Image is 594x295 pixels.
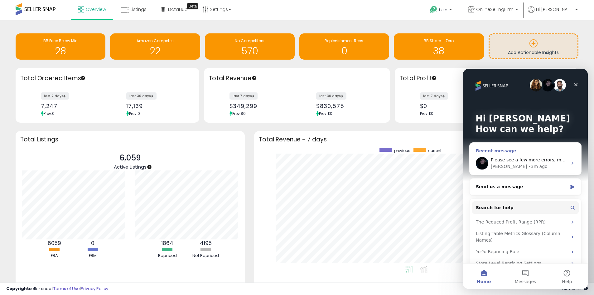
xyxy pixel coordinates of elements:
span: BB Price Below Min [43,38,78,43]
b: 1864 [161,239,173,247]
span: Prev: $0 [232,111,246,116]
span: current [428,148,442,153]
div: Yo-Yo Repricing Rule [9,177,116,189]
a: Privacy Policy [81,286,108,292]
b: 6059 [48,239,61,247]
button: Search for help [9,132,116,145]
div: $830,575 [316,103,379,109]
label: last 30 days [316,92,346,100]
div: Not Repriced [187,253,225,259]
div: Store Level Repricing Settings [9,189,116,200]
span: Active Listings [114,164,147,170]
div: The Reduced Profit Range (RPR) [9,147,116,159]
strong: Copyright [6,286,29,292]
div: $349,299 [229,103,292,109]
span: Search for help [13,135,51,142]
div: Tooltip anchor [431,75,437,81]
div: FBM [74,253,112,259]
h3: Total Listings [20,137,240,142]
span: DataHub [168,6,188,12]
a: Add Actionable Insights [490,34,577,58]
a: Terms of Use [53,286,80,292]
button: Messages [41,195,83,220]
a: No Competitors 570 [205,33,295,60]
a: Help [425,1,458,20]
a: Hi [PERSON_NAME] [528,6,578,20]
h3: Total Revenue - 7 days [259,137,574,142]
span: BB Share = Zero [424,38,454,43]
h3: Total Revenue [209,74,385,83]
button: Help [83,195,125,220]
span: Prev: $0 [319,111,332,116]
b: 4195 [200,239,212,247]
div: Repriced [149,253,186,259]
div: Send us a message [6,109,118,126]
h3: Total Ordered Items [20,74,195,83]
b: 0 [91,239,94,247]
div: FBA [36,253,73,259]
h1: 38 [397,46,481,56]
iframe: Intercom live chat [463,69,588,289]
a: BB Share = Zero 38 [394,33,484,60]
a: BB Price Below Min 28 [16,33,105,60]
span: OnlineSellingFirm [476,6,514,12]
div: Store Level Repricing Settings [13,191,104,198]
div: 7,247 [41,103,103,109]
span: Home [14,210,28,215]
span: Amazon Competes [137,38,174,43]
h1: 28 [19,46,102,56]
span: Prev: 0 [129,111,140,116]
span: Prev: $0 [420,111,433,116]
h1: 22 [113,46,197,56]
div: Close [107,10,118,21]
span: Listings [130,6,147,12]
a: Amazon Competes 22 [110,33,200,60]
span: Overview [86,6,106,12]
div: Tooltip anchor [251,75,257,81]
div: • 3m ago [65,94,84,101]
label: last 7 days [41,92,69,100]
div: Tooltip anchor [147,164,152,170]
div: Yo-Yo Repricing Rule [13,179,104,186]
div: $0 [420,103,482,109]
label: last 7 days [420,92,448,100]
div: Send us a message [13,115,104,121]
span: Add Actionable Insights [508,49,559,56]
span: Help [99,210,109,215]
div: Listing Table Metrics Glossary (Column Names) [13,161,104,175]
label: last 30 days [126,92,157,100]
div: Listing Table Metrics Glossary (Column Names) [9,159,116,177]
span: No Competitors [235,38,264,43]
h1: 570 [208,46,292,56]
p: 6,059 [114,152,147,164]
span: previous [394,148,410,153]
div: The Reduced Profit Range (RPR) [13,150,104,156]
h3: Total Profit [399,74,574,83]
label: last 7 days [229,92,258,100]
div: 17,139 [126,103,188,109]
span: Hi [PERSON_NAME] [536,6,573,12]
a: Replenishment Recs. 0 [299,33,389,60]
span: Messages [52,210,73,215]
span: Please see a few more errors, much smaller list but these did error out as well ​ [28,88,200,93]
div: Tooltip anchor [187,3,198,9]
span: Help [439,7,447,12]
h1: 0 [302,46,386,56]
div: Tooltip anchor [80,75,86,81]
div: seller snap | | [6,286,108,292]
i: Get Help [430,6,437,13]
div: [PERSON_NAME] [28,94,64,101]
span: Replenishment Recs. [325,38,364,43]
span: Prev: 0 [44,111,55,116]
